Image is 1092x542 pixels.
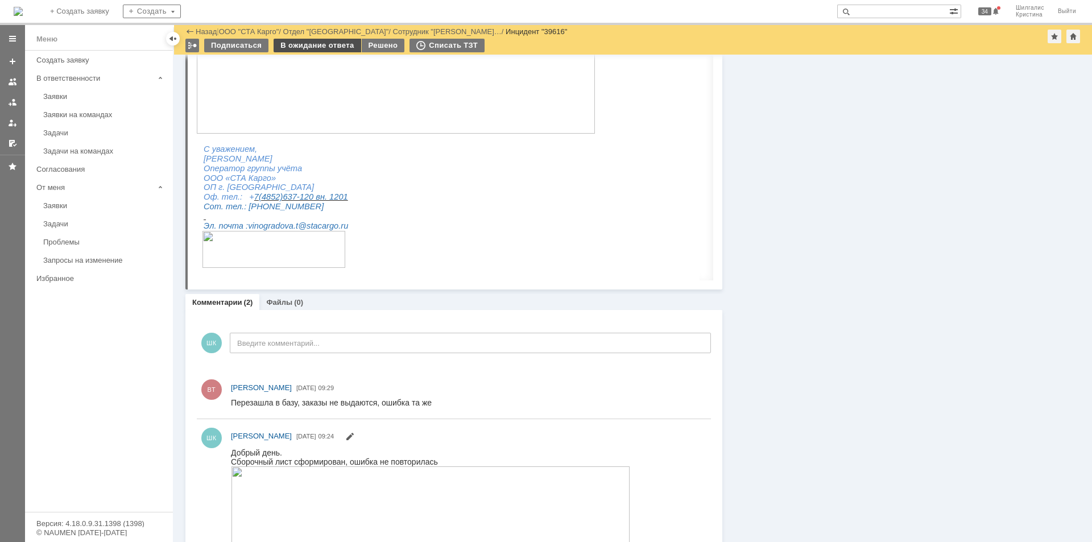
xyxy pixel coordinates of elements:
[201,333,222,353] span: ШК
[36,32,57,46] div: Меню
[36,74,154,82] div: В ответственности
[196,27,217,36] a: Назад
[14,7,23,16] img: logo
[949,5,961,16] span: Расширенный поиск
[231,431,292,442] a: [PERSON_NAME]
[3,93,22,111] a: Заявки в моей ответственности
[345,433,354,442] span: Редактировать
[231,383,292,392] span: [PERSON_NAME]
[231,432,292,440] span: [PERSON_NAME]
[296,433,316,440] span: [DATE]
[393,27,506,36] div: /
[7,498,76,507] span: [PERSON_NAME]
[36,56,166,64] div: Создать заявку
[36,165,166,173] div: Согласования
[294,298,303,307] div: (0)
[7,526,117,535] span: ОП г. [GEOGRAPHIC_DATA]
[296,384,316,391] span: [DATE]
[39,197,171,214] a: Заявки
[3,134,22,152] a: Мои согласования
[39,215,171,233] a: Задачи
[1048,30,1061,43] div: Добавить в избранное
[283,27,393,36] div: /
[43,256,166,264] div: Запросы на изменение
[3,73,22,91] a: Заявки на командах
[39,142,171,160] a: Задачи на командах
[43,238,166,246] div: Проблемы
[318,433,334,440] span: 09:24
[3,114,22,132] a: Мои заявки
[283,27,389,36] a: Отдел "[GEOGRAPHIC_DATA]"
[39,106,171,123] a: Заявки на командах
[192,298,242,307] a: Комментарии
[166,32,180,45] div: Скрыть меню
[36,520,162,527] div: Версия: 4.18.0.9.31.1398 (1398)
[1016,5,1044,11] span: Шилгалис
[36,274,154,283] div: Избранное
[7,488,60,497] span: С уважением,
[14,7,23,16] a: Перейти на домашнюю страницу
[36,183,154,192] div: От меня
[43,201,166,210] div: Заявки
[1016,11,1044,18] span: Кристина
[266,298,292,307] a: Файлы
[32,51,171,69] a: Создать заявку
[1066,30,1080,43] div: Сделать домашней страницей
[7,507,105,516] span: Оператор группы учёта
[39,88,171,105] a: Заявки
[244,298,253,307] div: (2)
[39,251,171,269] a: Запросы на изменение
[43,147,166,155] div: Задачи на командах
[123,5,181,18] div: Создать
[978,7,991,15] span: 34
[39,124,171,142] a: Задачи
[231,382,292,394] a: [PERSON_NAME]
[219,27,283,36] div: /
[43,129,166,137] div: Задачи
[32,160,171,178] a: Согласования
[3,52,22,71] a: Создать заявку
[43,92,166,101] div: Заявки
[39,233,171,251] a: Проблемы
[36,529,162,536] div: © NAUMEN [DATE]-[DATE]
[506,27,567,36] div: Инцидент "39616"
[393,27,502,36] a: Сотрудник "[PERSON_NAME]…
[43,220,166,228] div: Задачи
[185,39,199,52] div: Работа с массовостью
[318,384,334,391] span: 09:29
[43,110,166,119] div: Заявки на командах
[7,517,79,526] span: ООО «СТА Карго»
[217,27,218,35] div: |
[219,27,279,36] a: ООО "СТА Карго"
